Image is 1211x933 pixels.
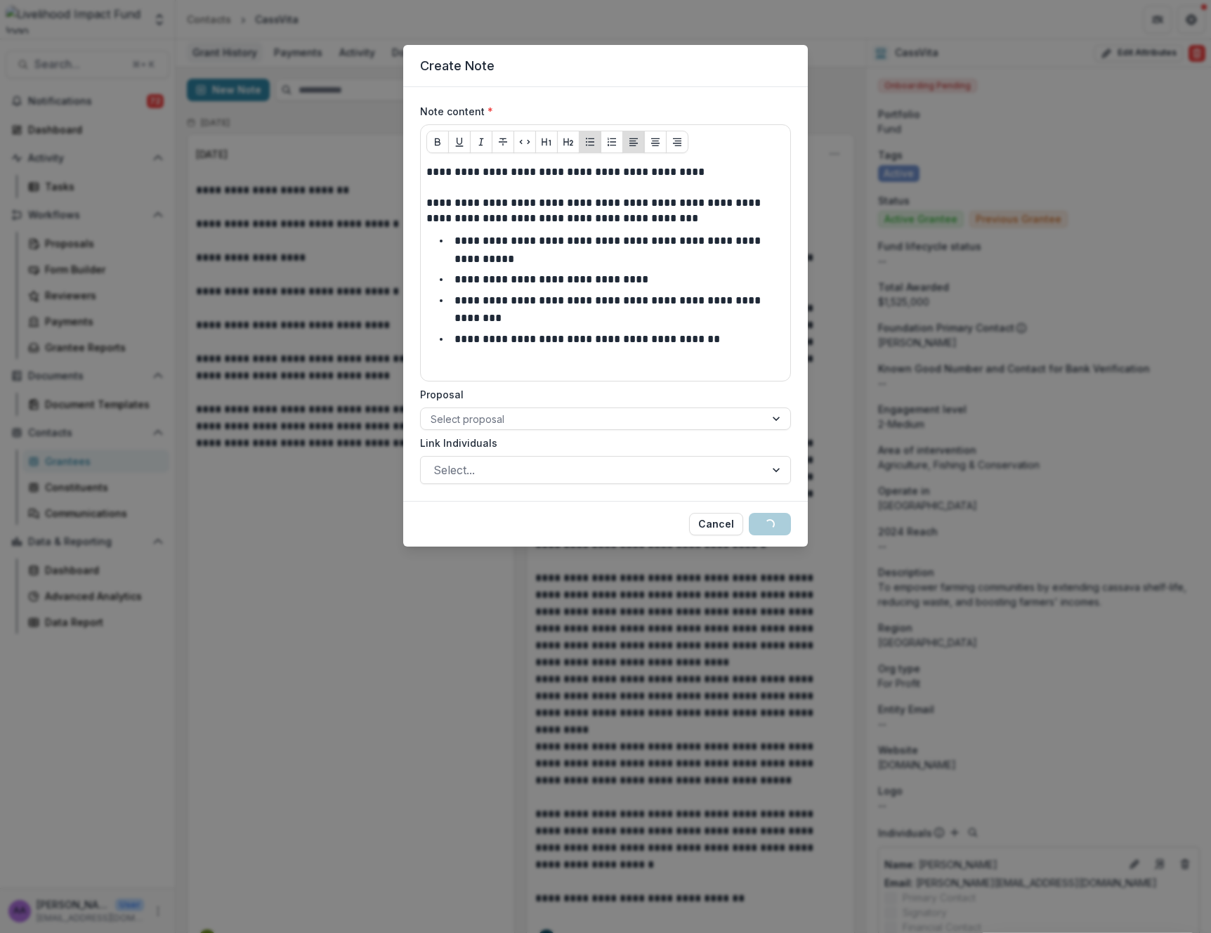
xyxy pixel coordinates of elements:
button: Underline [448,131,471,153]
header: Create Note [403,45,808,87]
button: Bullet List [579,131,601,153]
button: Heading 1 [535,131,558,153]
label: Note content [420,104,783,119]
button: Code [513,131,536,153]
button: Bold [426,131,449,153]
button: Align Right [666,131,688,153]
button: Strike [492,131,514,153]
button: Align Center [644,131,667,153]
button: Ordered List [601,131,623,153]
button: Align Left [622,131,645,153]
button: Cancel [689,513,743,535]
button: Heading 2 [557,131,580,153]
button: Italicize [470,131,492,153]
label: Proposal [420,387,783,402]
label: Link Individuals [420,436,783,450]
